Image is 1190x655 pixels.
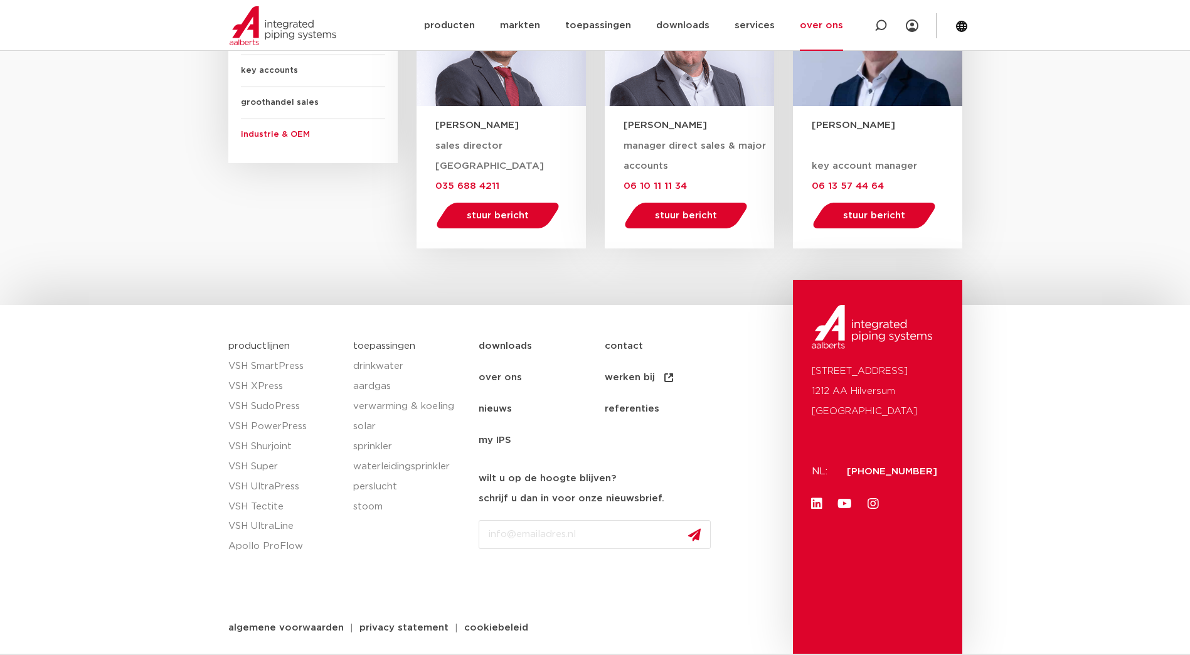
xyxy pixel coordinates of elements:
[479,425,605,456] a: my IPS
[435,141,544,171] span: sales director [GEOGRAPHIC_DATA]
[605,362,731,393] a: werken bij
[605,331,731,362] a: contact
[353,477,466,497] a: perslucht
[812,161,917,171] span: key account manager
[467,211,529,220] span: stuur bericht
[359,623,449,632] span: privacy statement
[624,141,766,171] span: manager direct sales & major accounts
[228,341,290,351] a: productlijnen
[435,181,499,191] a: 035 688 4211
[241,119,385,151] span: industrie & OEM
[228,437,341,457] a: VSH Shurjoint
[353,417,466,437] a: solar
[228,623,344,632] span: algemene voorwaarden
[479,393,605,425] a: nieuws
[455,623,538,632] a: cookiebeleid
[353,341,415,351] a: toepassingen
[228,497,341,517] a: VSH Tectite
[479,559,669,608] iframe: reCAPTCHA
[812,119,962,132] h3: [PERSON_NAME]
[353,356,466,376] a: drinkwater
[228,457,341,477] a: VSH Super
[479,362,605,393] a: over ons
[605,393,731,425] a: referenties
[228,356,341,376] a: VSH SmartPress
[228,397,341,417] a: VSH SudoPress
[655,211,717,220] span: stuur bericht
[812,361,943,422] p: [STREET_ADDRESS] 1212 AA Hilversum [GEOGRAPHIC_DATA]
[843,211,905,220] span: stuur bericht
[228,516,341,536] a: VSH UltraLine
[479,494,664,503] strong: schrijf u dan in voor onze nieuwsbrief.
[228,536,341,556] a: Apollo ProFlow
[228,417,341,437] a: VSH PowerPress
[479,520,711,549] input: info@emailadres.nl
[228,477,341,497] a: VSH UltraPress
[464,623,528,632] span: cookiebeleid
[241,87,385,119] span: groothandel sales
[350,623,458,632] a: privacy statement
[812,181,884,191] a: 06 13 57 44 64
[847,467,937,476] a: [PHONE_NUMBER]
[479,331,787,456] nav: Menu
[353,497,466,517] a: stoom
[435,119,586,132] h3: [PERSON_NAME]
[241,55,385,87] span: key accounts
[353,437,466,457] a: sprinkler
[688,528,701,541] img: send.svg
[479,331,605,362] a: downloads
[219,623,353,632] a: algemene voorwaarden
[353,457,466,477] a: waterleidingsprinkler
[624,181,687,191] a: 06 10 11 11 34
[228,376,341,397] a: VSH XPress
[353,397,466,417] a: verwarming & koeling
[353,376,466,397] a: aardgas
[479,474,616,483] strong: wilt u op de hoogte blijven?
[624,119,774,132] h3: [PERSON_NAME]
[812,462,832,482] p: NL:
